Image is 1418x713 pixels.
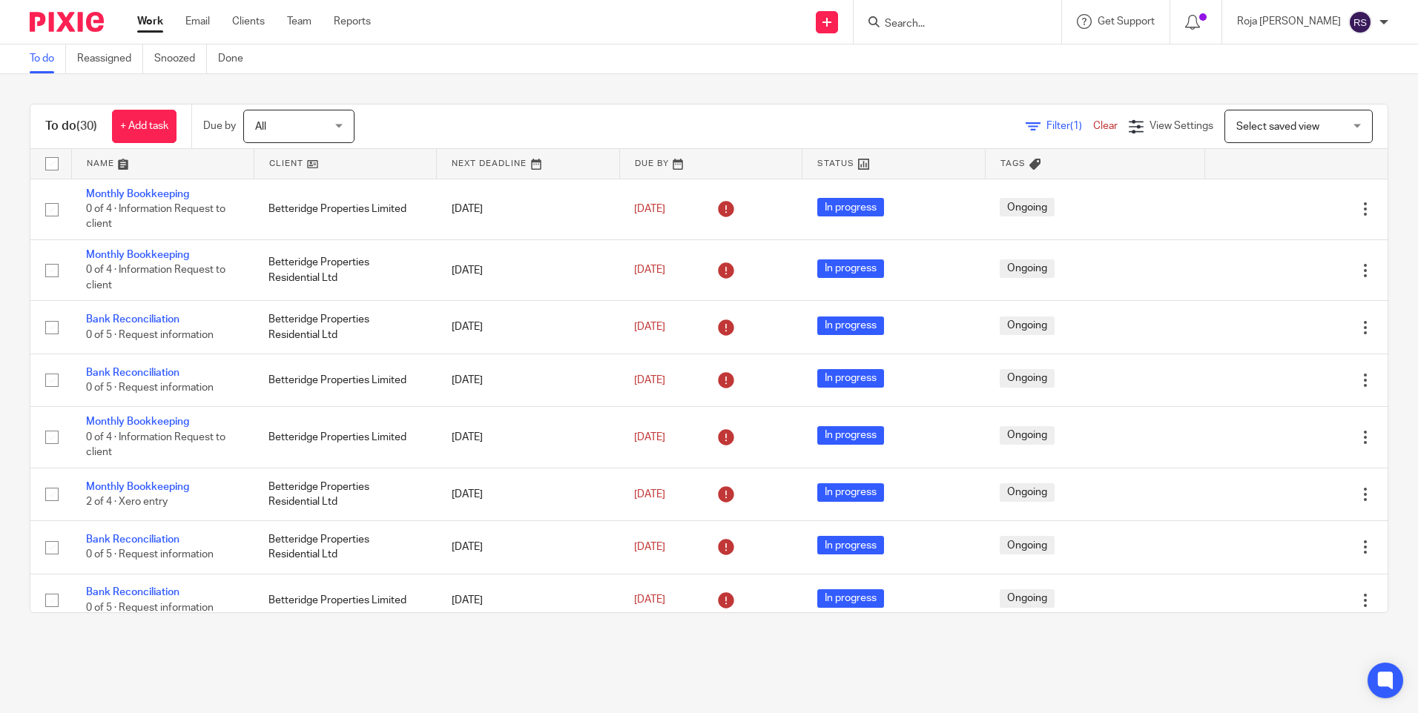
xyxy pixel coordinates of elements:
[437,407,619,468] td: [DATE]
[634,432,665,442] span: [DATE]
[817,369,884,388] span: In progress
[86,432,225,458] span: 0 of 4 · Information Request to client
[86,417,189,427] a: Monthly Bookkeeping
[817,589,884,608] span: In progress
[634,322,665,332] span: [DATE]
[86,550,214,560] span: 0 of 5 · Request information
[203,119,236,133] p: Due by
[1000,198,1055,216] span: Ongoing
[112,110,177,143] a: + Add task
[1000,159,1026,168] span: Tags
[817,483,884,502] span: In progress
[86,204,225,230] span: 0 of 4 · Information Request to client
[1093,121,1118,131] a: Clear
[86,382,214,393] span: 0 of 5 · Request information
[86,368,179,378] a: Bank Reconciliation
[254,301,436,354] td: Betteridge Properties Residential Ltd
[817,316,884,335] span: In progress
[437,301,619,354] td: [DATE]
[86,265,225,291] span: 0 of 4 · Information Request to client
[30,12,104,32] img: Pixie
[437,468,619,520] td: [DATE]
[634,595,665,606] span: [DATE]
[1000,536,1055,554] span: Ongoing
[86,497,168,507] span: 2 of 4 · Xero entry
[1236,122,1319,132] span: Select saved view
[1000,316,1055,335] span: Ongoing
[86,314,179,325] a: Bank Reconciliation
[817,536,884,554] span: In progress
[254,354,436,406] td: Betteridge Properties Limited
[334,14,371,29] a: Reports
[437,239,619,300] td: [DATE]
[185,14,210,29] a: Email
[86,482,189,492] a: Monthly Bookkeeping
[76,120,97,132] span: (30)
[634,489,665,500] span: [DATE]
[1348,10,1372,34] img: svg%3E
[255,122,266,132] span: All
[437,179,619,239] td: [DATE]
[1000,369,1055,388] span: Ongoing
[1098,16,1155,27] span: Get Support
[86,189,189,199] a: Monthly Bookkeeping
[817,426,884,445] span: In progress
[254,239,436,300] td: Betteridge Properties Residential Ltd
[634,265,665,276] span: [DATE]
[1000,259,1055,278] span: Ongoing
[86,603,214,613] span: 0 of 5 · Request information
[287,14,311,29] a: Team
[77,44,143,73] a: Reassigned
[1046,121,1093,131] span: Filter
[86,330,214,340] span: 0 of 5 · Request information
[30,44,66,73] a: To do
[137,14,163,29] a: Work
[254,179,436,239] td: Betteridge Properties Limited
[86,534,179,545] a: Bank Reconciliation
[817,259,884,278] span: In progress
[45,119,97,134] h1: To do
[817,198,884,216] span: In progress
[254,468,436,520] td: Betteridge Properties Residential Ltd
[883,18,1017,31] input: Search
[254,521,436,574] td: Betteridge Properties Residential Ltd
[232,14,265,29] a: Clients
[86,250,189,260] a: Monthly Bookkeeping
[218,44,254,73] a: Done
[154,44,207,73] a: Snoozed
[634,204,665,214] span: [DATE]
[1000,589,1055,608] span: Ongoing
[437,521,619,574] td: [DATE]
[254,407,436,468] td: Betteridge Properties Limited
[254,574,436,626] td: Betteridge Properties Limited
[634,375,665,385] span: [DATE]
[1070,121,1082,131] span: (1)
[1237,14,1341,29] p: Roja [PERSON_NAME]
[437,354,619,406] td: [DATE]
[437,574,619,626] td: [DATE]
[1000,426,1055,445] span: Ongoing
[1150,121,1213,131] span: View Settings
[634,542,665,552] span: [DATE]
[1000,483,1055,502] span: Ongoing
[86,587,179,597] a: Bank Reconciliation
